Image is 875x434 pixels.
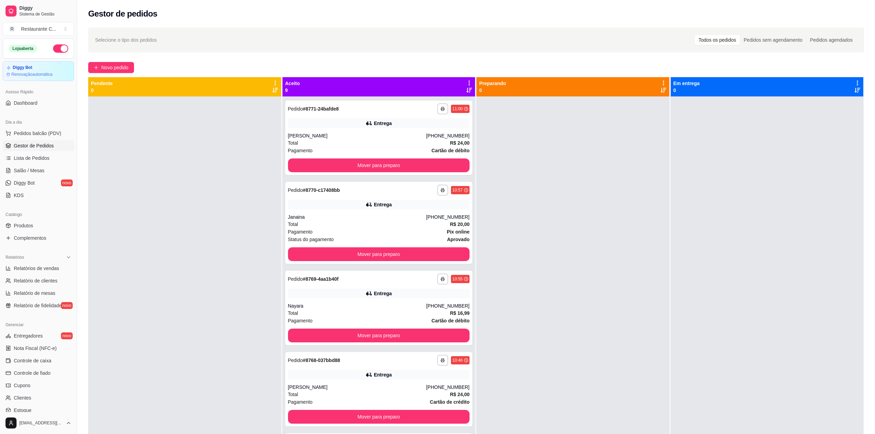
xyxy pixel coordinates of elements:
span: Pedido [288,358,303,363]
a: DiggySistema de Gestão [3,3,74,19]
div: Pedidos agendados [806,35,856,45]
strong: R$ 24,00 [450,392,470,397]
div: Nayara [288,302,426,309]
button: Mover para preparo [288,247,470,261]
div: Entrega [374,120,392,127]
span: Relatório de fidelidade [14,302,62,309]
a: Complementos [3,232,74,244]
span: Relatório de clientes [14,277,58,284]
span: Pagamento [288,398,313,406]
a: Clientes [3,392,74,403]
a: KDS [3,190,74,201]
div: 10:57 [452,187,463,193]
span: Relatório de mesas [14,290,55,297]
strong: # 8768-037bbd88 [303,358,340,363]
strong: # 8769-4aa1b40f [303,276,339,282]
span: Pagamento [288,317,313,324]
a: Diggy BotRenovaçãoautomática [3,61,74,81]
span: Selecione o tipo dos pedidos [95,36,157,44]
a: Salão / Mesas [3,165,74,176]
span: Salão / Mesas [14,167,44,174]
a: Nota Fiscal (NFC-e) [3,343,74,354]
span: Sistema de Gestão [19,11,71,17]
div: Todos os pedidos [695,35,740,45]
div: Entrega [374,371,392,378]
a: Controle de fiado [3,368,74,379]
span: Nota Fiscal (NFC-e) [14,345,56,352]
button: Select a team [3,22,74,36]
a: Relatório de mesas [3,288,74,299]
span: Lista de Pedidos [14,155,50,162]
div: [PHONE_NUMBER] [426,132,470,139]
p: Em entrega [673,80,700,87]
span: Pedidos balcão (PDV) [14,130,61,137]
span: [EMAIL_ADDRESS][DOMAIN_NAME] [19,420,63,426]
p: Pendente [91,80,113,87]
span: Novo pedido [101,64,128,71]
div: Loja aberta [9,45,37,52]
span: Total [288,220,298,228]
a: Lista de Pedidos [3,153,74,164]
strong: # 8770-c17408bb [303,187,340,193]
p: 0 [91,87,113,94]
p: 0 [673,87,700,94]
a: Controle de caixa [3,355,74,366]
span: Diggy [19,5,71,11]
a: Gestor de Pedidos [3,140,74,151]
a: Cupons [3,380,74,391]
button: Alterar Status [53,44,68,53]
strong: Cartão de crédito [430,399,470,405]
span: Produtos [14,222,33,229]
a: Relatório de fidelidadenovo [3,300,74,311]
strong: Cartão de débito [432,148,470,153]
div: Acesso Rápido [3,86,74,97]
span: Clientes [14,394,31,401]
div: [PHONE_NUMBER] [426,384,470,391]
span: Pagamento [288,147,313,154]
span: KDS [14,192,24,199]
p: Aceito [285,80,300,87]
strong: R$ 24,00 [450,140,470,146]
a: Relatórios de vendas [3,263,74,274]
span: Relatórios [6,255,24,260]
a: Relatório de clientes [3,275,74,286]
div: [PHONE_NUMBER] [426,302,470,309]
strong: R$ 20,00 [450,221,470,227]
span: Relatórios de vendas [14,265,59,272]
p: 9 [285,87,300,94]
span: Complementos [14,235,46,241]
span: Pedido [288,187,303,193]
a: Dashboard [3,97,74,108]
span: Cupons [14,382,30,389]
div: Gerenciar [3,319,74,330]
a: Entregadoresnovo [3,330,74,341]
span: plus [94,65,99,70]
button: Mover para preparo [288,158,470,172]
span: R [9,25,16,32]
button: Pedidos balcão (PDV) [3,128,74,139]
div: 10:46 [452,358,463,363]
span: Pedido [288,276,303,282]
span: Gestor de Pedidos [14,142,54,149]
button: [EMAIL_ADDRESS][DOMAIN_NAME] [3,415,74,431]
div: Restaurante C ... [21,25,56,32]
button: Mover para preparo [288,329,470,342]
a: Diggy Botnovo [3,177,74,188]
span: Diggy Bot [14,179,35,186]
article: Diggy Bot [13,65,32,70]
span: Controle de fiado [14,370,51,376]
div: [PERSON_NAME] [288,132,426,139]
span: Pedido [288,106,303,112]
div: [PHONE_NUMBER] [426,214,470,220]
span: Controle de caixa [14,357,51,364]
span: Total [288,139,298,147]
span: Estoque [14,407,31,414]
strong: R$ 16,99 [450,310,470,316]
div: Catálogo [3,209,74,220]
span: Total [288,309,298,317]
strong: Pix online [447,229,470,235]
div: Entrega [374,201,392,208]
p: 0 [479,87,506,94]
span: Entregadores [14,332,43,339]
span: Dashboard [14,100,38,106]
